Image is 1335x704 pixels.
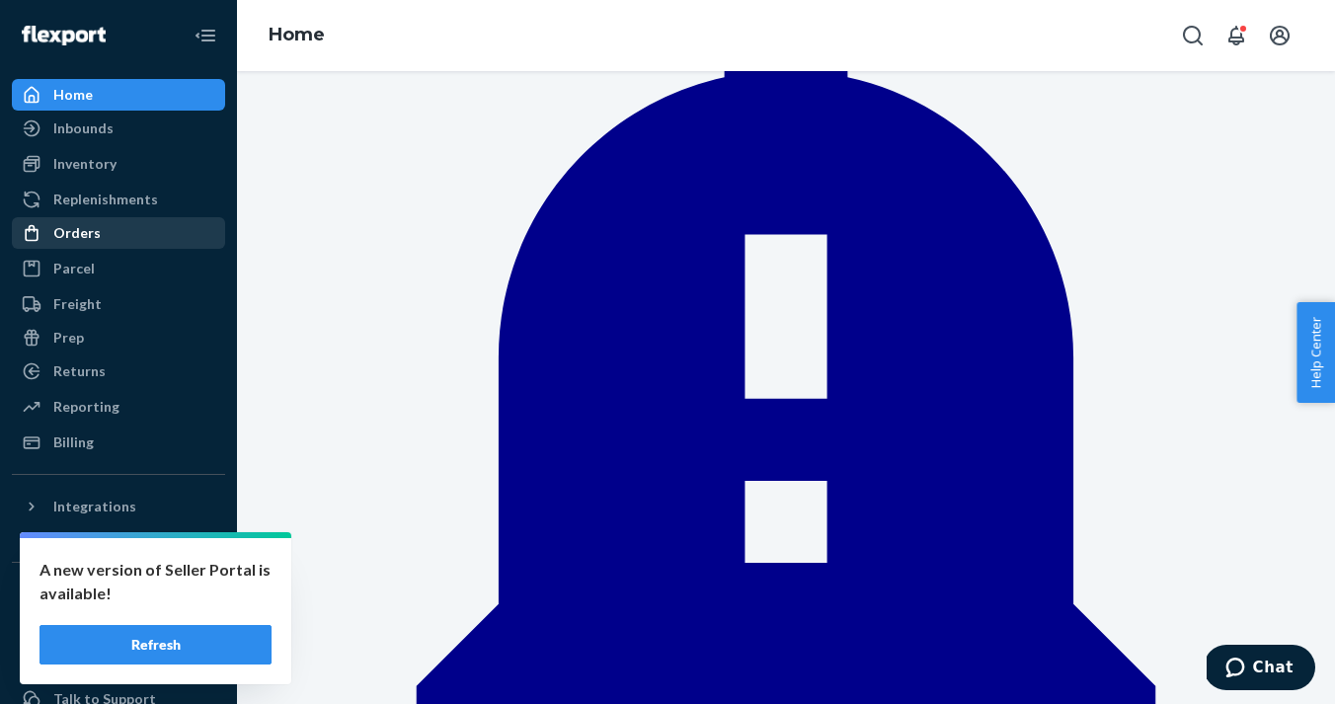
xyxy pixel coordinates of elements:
div: Freight [53,294,102,314]
button: Help Center [1296,302,1335,403]
div: Billing [53,432,94,452]
img: Flexport logo [22,26,106,45]
div: Prep [53,328,84,348]
a: Returns [12,355,225,387]
button: Fast Tags [12,579,225,610]
button: Open Search Box [1173,16,1213,55]
a: Add Fast Tag [12,618,225,642]
a: Replenishments [12,184,225,215]
button: Refresh [39,625,272,665]
button: Open notifications [1217,16,1256,55]
a: Reporting [12,391,225,423]
button: Open account menu [1260,16,1299,55]
div: Orders [53,223,101,243]
a: Prep [12,322,225,353]
div: Home [53,85,93,105]
div: Replenishments [53,190,158,209]
button: Integrations [12,491,225,522]
a: Add Integration [12,530,225,554]
div: Returns [53,361,106,381]
a: Inbounds [12,113,225,144]
ol: breadcrumbs [253,7,341,64]
a: Home [269,24,325,45]
a: Inventory [12,148,225,180]
iframe: Opens a widget where you can chat to one of our agents [1207,645,1315,694]
button: Close Navigation [186,16,225,55]
a: Billing [12,427,225,458]
a: Orders [12,217,225,249]
a: Home [12,79,225,111]
div: Inbounds [53,118,114,138]
div: Parcel [53,259,95,278]
a: Settings [12,650,225,681]
div: Integrations [53,497,136,516]
a: Freight [12,288,225,320]
div: Reporting [53,397,119,417]
a: Parcel [12,253,225,284]
p: A new version of Seller Portal is available! [39,558,272,605]
div: Inventory [53,154,117,174]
